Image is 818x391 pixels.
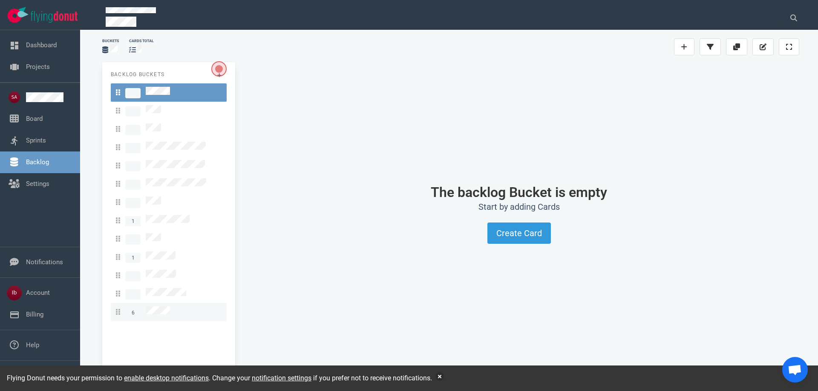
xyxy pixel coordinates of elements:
button: Create Card [487,223,551,244]
span: Flying Donut needs your permission to [7,374,209,382]
span: 1 [125,216,141,226]
a: Account [26,289,50,297]
a: Projects [26,63,50,71]
span: 6 [125,308,141,318]
div: Open de chat [782,357,808,382]
p: Backlog Buckets [111,71,227,78]
a: Sprints [26,137,46,144]
button: Open the dialog [211,61,227,77]
a: 1 [111,211,227,230]
span: 1 [125,253,141,263]
a: Settings [26,180,49,188]
div: cards total [129,38,154,44]
a: 1 [111,248,227,266]
a: Help [26,341,39,349]
a: 6 [111,303,227,321]
a: Dashboard [26,41,57,49]
a: Backlog [26,158,49,166]
a: notification settings [252,374,311,382]
div: Buckets [102,38,119,44]
span: . Change your if you prefer not to receive notifications. [209,374,432,382]
h1: The backlog Bucket is empty [249,185,789,200]
a: enable desktop notifications [124,374,209,382]
a: Billing [26,311,43,318]
a: Notifications [26,258,63,266]
img: Flying Donut text logo [31,11,78,23]
h2: Start by adding Cards [249,202,789,212]
a: Board [26,115,43,123]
